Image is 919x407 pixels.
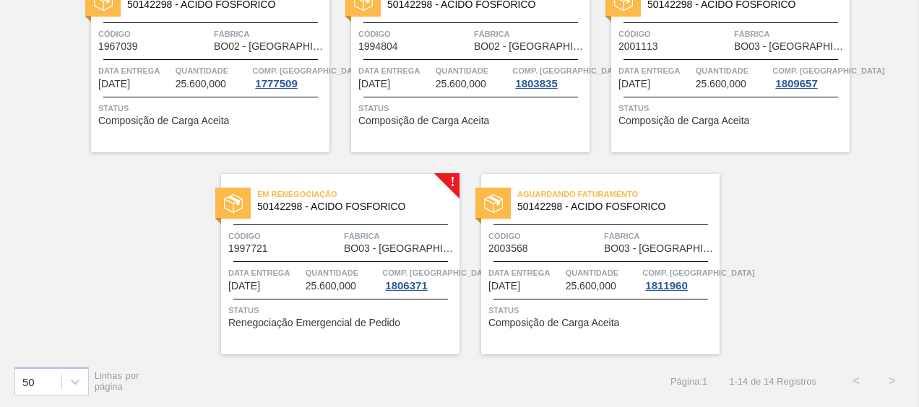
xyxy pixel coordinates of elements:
[98,101,326,115] span: Status
[358,115,489,126] span: Composição de Carga Aceita
[618,115,749,126] span: Composição de Carga Aceita
[772,64,884,78] span: Comp. Carga
[474,27,586,41] span: Fábrica
[566,281,616,292] span: 25.600,000
[517,187,720,201] span: Aguardando Faturamento
[176,79,226,89] span: 25.600,000
[696,64,769,78] span: Quantidade
[382,266,494,280] span: Comp. Carga
[772,64,846,89] a: Comp. [GEOGRAPHIC_DATA]1809657
[459,174,720,354] a: statusAguardando Faturamento50142298 - ACIDO FOSFORICOCódigo2003568FábricaBO03 - [GEOGRAPHIC_DATA...
[729,376,816,387] span: 1 - 14 de 14 Registros
[604,243,716,254] span: BO03 - Santa Cruz
[257,187,459,201] span: Em renegociação
[306,281,356,292] span: 25.600,000
[642,266,754,280] span: Comp. Carga
[95,370,139,392] span: Linhas por página
[838,363,874,399] button: <
[214,27,326,41] span: Fábrica
[488,281,520,292] span: 03/12/2025
[358,41,398,52] span: 1994804
[228,229,340,243] span: Código
[98,64,172,78] span: Data entrega
[618,64,692,78] span: Data entrega
[772,78,820,89] div: 1809657
[670,376,707,387] span: Página : 1
[488,266,562,280] span: Data entrega
[228,281,260,292] span: 01/12/2025
[642,280,690,292] div: 1811960
[734,27,846,41] span: Fábrica
[488,318,619,328] span: Composição de Carga Aceita
[22,375,35,388] div: 50
[257,201,448,212] span: 50142298 - ACIDO FOSFORICO
[618,41,658,52] span: 2001113
[228,243,268,254] span: 1997721
[358,27,470,41] span: Código
[228,266,302,280] span: Data entrega
[618,79,650,89] span: 05/11/2025
[474,41,586,52] span: BO02 - La Paz
[488,303,716,318] span: Status
[382,280,430,292] div: 1806371
[358,64,432,78] span: Data entrega
[228,318,400,328] span: Renegociação Emergencial de Pedido
[618,27,730,41] span: Código
[358,101,586,115] span: Status
[199,174,459,354] a: !statusEm renegociação50142298 - ACIDO FOSFORICOCódigo1997721FábricaBO03 - [GEOGRAPHIC_DATA][PERS...
[604,229,716,243] span: Fábrica
[214,41,326,52] span: BO02 - La Paz
[488,243,528,254] span: 2003568
[488,229,600,243] span: Código
[382,266,456,292] a: Comp. [GEOGRAPHIC_DATA]1806371
[874,363,910,399] button: >
[306,266,379,280] span: Quantidade
[252,64,326,89] a: Comp. [GEOGRAPHIC_DATA]1777509
[436,79,486,89] span: 25.600,000
[512,78,560,89] div: 1803835
[642,266,716,292] a: Comp. [GEOGRAPHIC_DATA]1811960
[252,78,300,89] div: 1777509
[566,266,639,280] span: Quantidade
[696,79,746,89] span: 25.600,000
[98,41,138,52] span: 1967039
[98,79,130,89] span: 01/10/2025
[517,201,708,212] span: 50142298 - ACIDO FOSFORICO
[512,64,624,78] span: Comp. Carga
[228,303,456,318] span: Status
[436,64,509,78] span: Quantidade
[344,243,456,254] span: BO03 - Santa Cruz
[358,79,390,89] span: 03/11/2025
[512,64,586,89] a: Comp. [GEOGRAPHIC_DATA]1803835
[618,101,846,115] span: Status
[176,64,249,78] span: Quantidade
[98,27,210,41] span: Código
[344,229,456,243] span: Fábrica
[98,115,229,126] span: Composição de Carga Aceita
[734,41,846,52] span: BO03 - Santa Cruz
[484,194,503,213] img: status
[252,64,364,78] span: Comp. Carga
[224,194,243,213] img: status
